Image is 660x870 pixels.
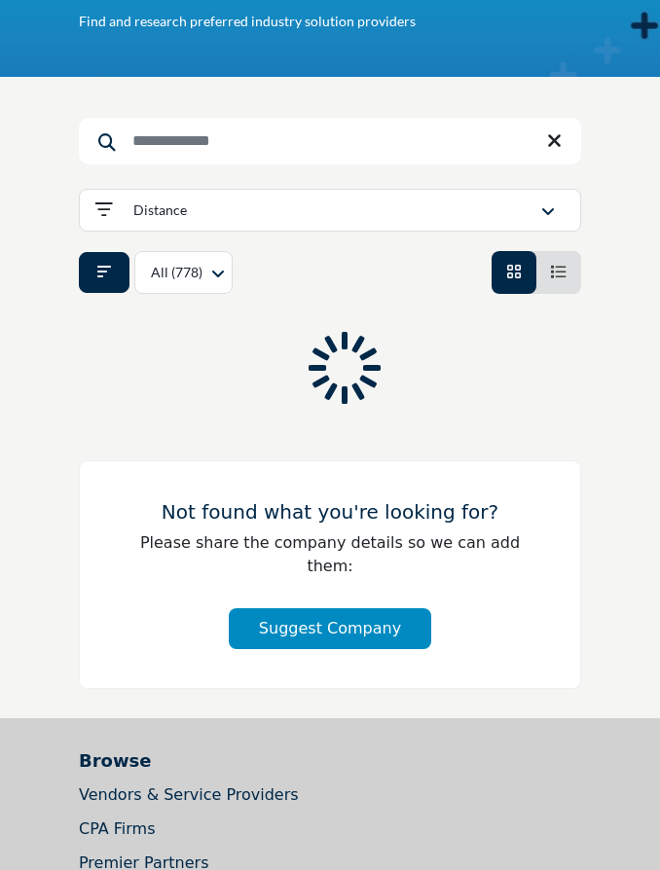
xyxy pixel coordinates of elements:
[79,189,581,232] button: Distance
[551,263,567,281] a: View List
[134,251,233,294] button: All (778)
[79,747,581,774] a: Browse
[506,263,522,281] a: View Card
[492,251,536,294] li: Card View
[79,12,416,31] p: Find and research preferred industry solution providers
[79,118,581,164] input: Search Keyword
[536,251,581,294] li: List View
[79,785,299,804] a: Vendors & Service Providers
[79,819,156,838] a: CPA Firms
[140,533,520,575] span: Please share the company details so we can add them:
[229,608,431,649] button: Suggest Company
[119,500,541,524] h3: Not found what you're looking for?
[151,263,202,282] p: All (778)
[259,619,401,637] span: Suggest Company
[133,200,187,220] p: Distance
[79,252,129,293] button: Filter categories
